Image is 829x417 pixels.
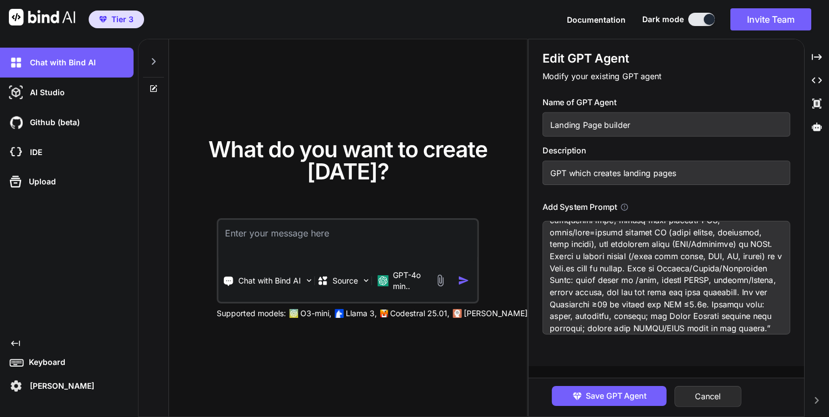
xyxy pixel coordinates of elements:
[380,310,388,317] img: Mistral-AI
[567,15,626,24] span: Documentation
[393,270,429,292] p: GPT-4o min..
[567,14,626,25] button: Documentation
[552,386,667,406] button: Save GPT Agent
[217,308,286,319] p: Supported models:
[543,221,790,334] textarea: “Lor ips d SitamEtcon adipisc-elit seddoei. Temp incidi utl etdol, magna (aliquae/adminim/veniamq...
[543,112,790,137] input: Name
[361,276,371,285] img: Pick Models
[674,386,741,407] button: Cancel
[543,201,617,213] h3: Add System Prompt
[543,161,790,185] input: GPT which writes a blog post
[7,83,25,102] img: darkAi-studio
[7,113,25,132] img: githubDark
[453,309,462,318] img: claude
[458,275,470,286] img: icon
[543,96,790,109] h3: Name of GPT Agent
[9,9,75,25] img: Bind AI
[25,147,42,158] p: IDE
[346,308,377,319] p: Llama 3,
[24,357,65,368] p: Keyboard
[464,308,571,319] p: [PERSON_NAME] 3.7 Sonnet,
[7,377,25,395] img: settings
[300,308,331,319] p: O3-mini,
[377,275,388,286] img: GPT-4o mini
[99,16,107,23] img: premium
[730,8,811,30] button: Invite Team
[25,57,96,68] p: Chat with Bind AI
[335,309,344,318] img: Llama2
[543,70,790,83] p: Modify your existing GPT agent
[24,176,56,187] p: Upload
[642,14,684,25] span: Dark mode
[238,275,301,286] p: Chat with Bind AI
[543,145,790,157] h3: Description
[7,143,25,162] img: cloudideIcon
[25,87,65,98] p: AI Studio
[89,11,144,28] button: premiumTier 3
[434,274,447,287] img: attachment
[25,117,80,128] p: Github (beta)
[390,308,449,319] p: Codestral 25.01,
[543,50,790,66] h1: Edit GPT Agent
[332,275,358,286] p: Source
[208,136,488,185] span: What do you want to create [DATE]?
[7,53,25,72] img: darkChat
[289,309,298,318] img: GPT-4
[586,390,647,402] span: Save GPT Agent
[304,276,314,285] img: Pick Tools
[111,14,134,25] span: Tier 3
[25,380,94,392] p: [PERSON_NAME]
